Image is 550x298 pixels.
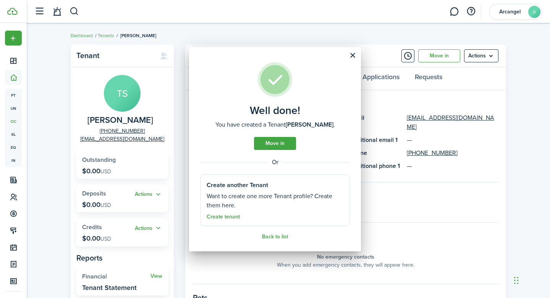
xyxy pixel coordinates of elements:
[262,234,288,240] a: Back to list
[286,120,333,129] b: [PERSON_NAME]
[207,181,268,190] well-done-section-title: Create another Tenant
[250,104,300,117] well-done-title: Well done!
[254,137,296,150] a: Move in
[215,120,335,129] well-done-description: You have created a Tenant .
[207,192,343,210] well-done-section-description: Want to create one more Tenant profile? Create them here.
[512,261,550,298] iframe: Chat Widget
[201,158,349,167] well-done-separator: Or
[346,49,359,62] button: Close modal
[207,214,240,220] a: Create tenant
[514,269,519,292] div: Drag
